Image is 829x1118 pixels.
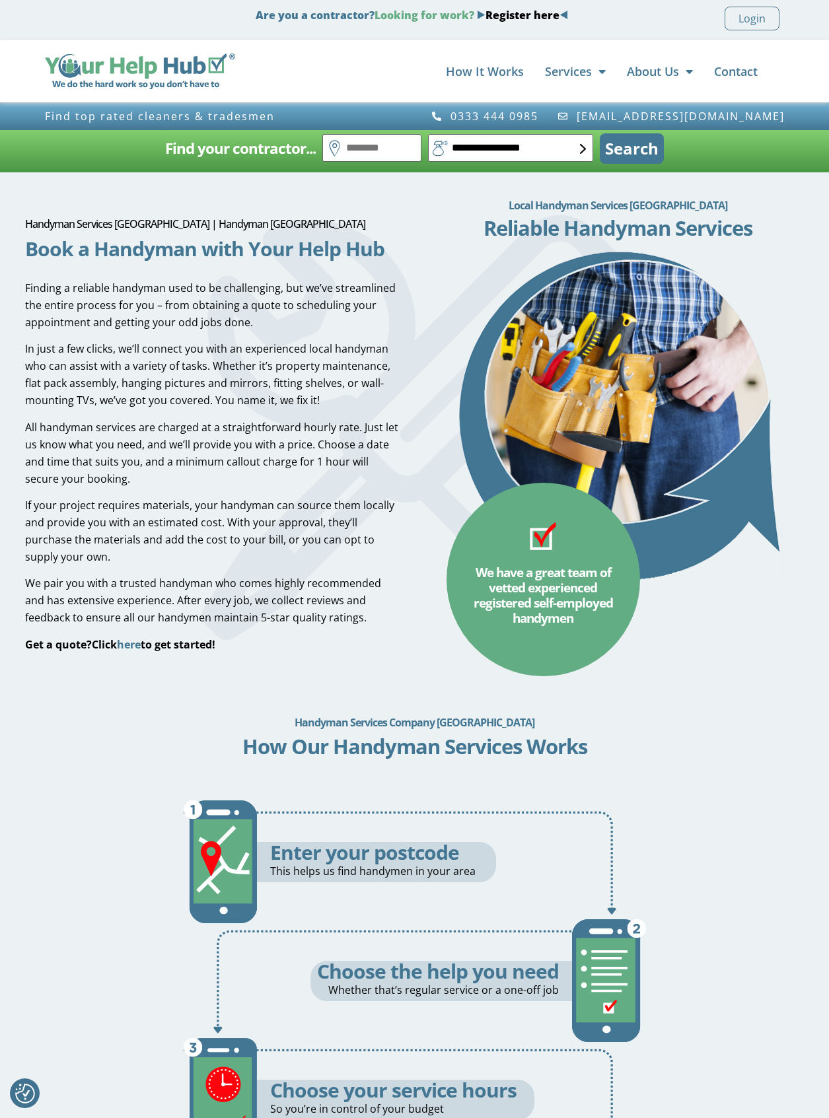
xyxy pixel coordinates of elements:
[92,637,117,652] span: Click
[452,252,783,582] img: Handyman Services Location - handyman in arrow
[725,7,779,30] a: Login
[256,8,568,22] strong: Are you a contractor?
[446,58,524,85] a: How It Works
[25,340,398,409] p: In just a few clicks, we’ll connect you with an experienced local handyman who can assist with a ...
[559,11,568,19] img: Blue Arrow - Left
[474,564,613,627] span: We have a great team of vetted experienced registered self-employed handymen
[270,1100,534,1117] p: So you’re in control of your budget
[557,110,785,122] a: [EMAIL_ADDRESS][DOMAIN_NAME]
[310,961,559,981] h5: Choose the help you need
[580,144,586,154] img: select-box-form.svg
[431,192,805,219] h2: Local Handyman Services [GEOGRAPHIC_DATA]
[45,110,408,122] h3: Find top rated cleaners & tradesmen
[295,709,534,736] h2: Handyman Services Company [GEOGRAPHIC_DATA]
[545,58,606,85] a: Services
[270,842,496,862] h5: Enter your postcode
[627,58,693,85] a: About Us
[25,231,398,266] h2: Book a Handyman with Your Help Hub
[33,637,92,652] span: et a quote?
[572,898,646,1063] img: Handyman Services Location - How It Works Step 2
[477,11,486,19] img: Blue Arrow - Right
[431,218,805,238] h3: Reliable Handyman Services
[270,862,496,880] p: This helps us find handymen in your area
[714,58,758,85] a: Contact
[165,135,316,162] h2: Find your contractor...
[739,10,766,27] span: Login
[15,1084,35,1103] img: Revisit consent button
[310,981,559,998] p: Whether that’s regular service or a one-off job
[25,575,398,626] p: We pair you with a trusted handyman who comes highly recommended and has extensive experience. Af...
[25,637,33,652] span: G
[600,133,664,164] button: Search
[447,110,538,122] span: 0333 444 0985
[25,419,398,487] p: All handyman services are charged at a straightforward hourly rate. Just let us know what you nee...
[573,110,785,122] span: [EMAIL_ADDRESS][DOMAIN_NAME]
[431,110,539,122] a: 0333 444 0985
[117,637,141,652] a: here
[242,733,587,759] h2: How Our Handyman Services Works
[25,279,398,331] p: Finding a reliable handyman used to be challenging, but we’ve streamlined the entire process for ...
[184,779,258,944] img: Handyman Services Location - How It Works Step 1
[141,637,215,652] span: to get started!
[25,219,398,229] h1: Handyman Services [GEOGRAPHIC_DATA] | Handyman [GEOGRAPHIC_DATA]
[486,8,559,22] a: Register here
[25,497,398,565] p: If your project requires materials, your handyman can source them locally and provide you with an...
[248,58,757,85] nav: Menu
[15,1084,35,1103] button: Consent Preferences
[45,53,236,89] img: Your Help Hub Wide Logo
[270,1080,534,1100] h5: Choose your service hours
[375,8,474,22] span: Looking for work?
